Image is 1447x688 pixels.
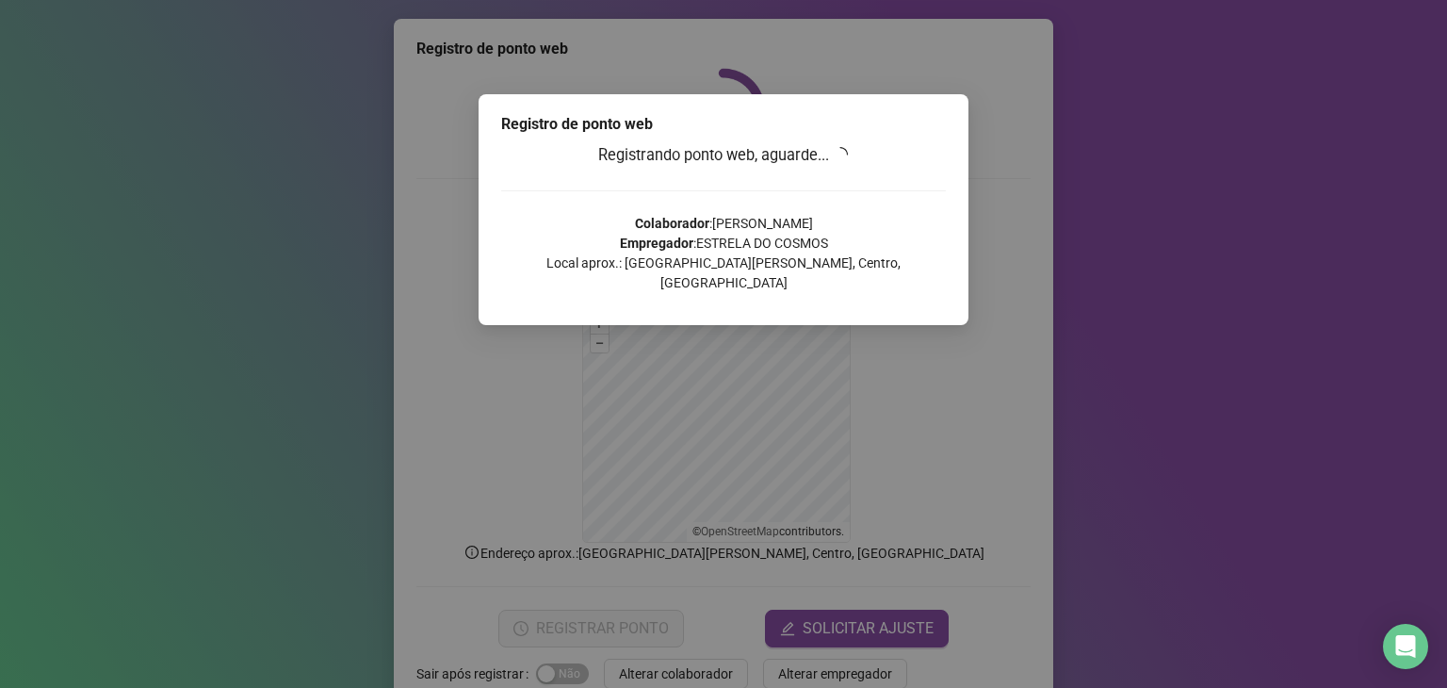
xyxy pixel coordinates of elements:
[635,216,709,231] strong: Colaborador
[833,147,848,162] span: loading
[501,214,946,293] p: : [PERSON_NAME] : ESTRELA DO COSMOS Local aprox.: [GEOGRAPHIC_DATA][PERSON_NAME], Centro, [GEOGRA...
[501,143,946,168] h3: Registrando ponto web, aguarde...
[620,236,693,251] strong: Empregador
[1383,624,1428,669] div: Open Intercom Messenger
[501,113,946,136] div: Registro de ponto web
